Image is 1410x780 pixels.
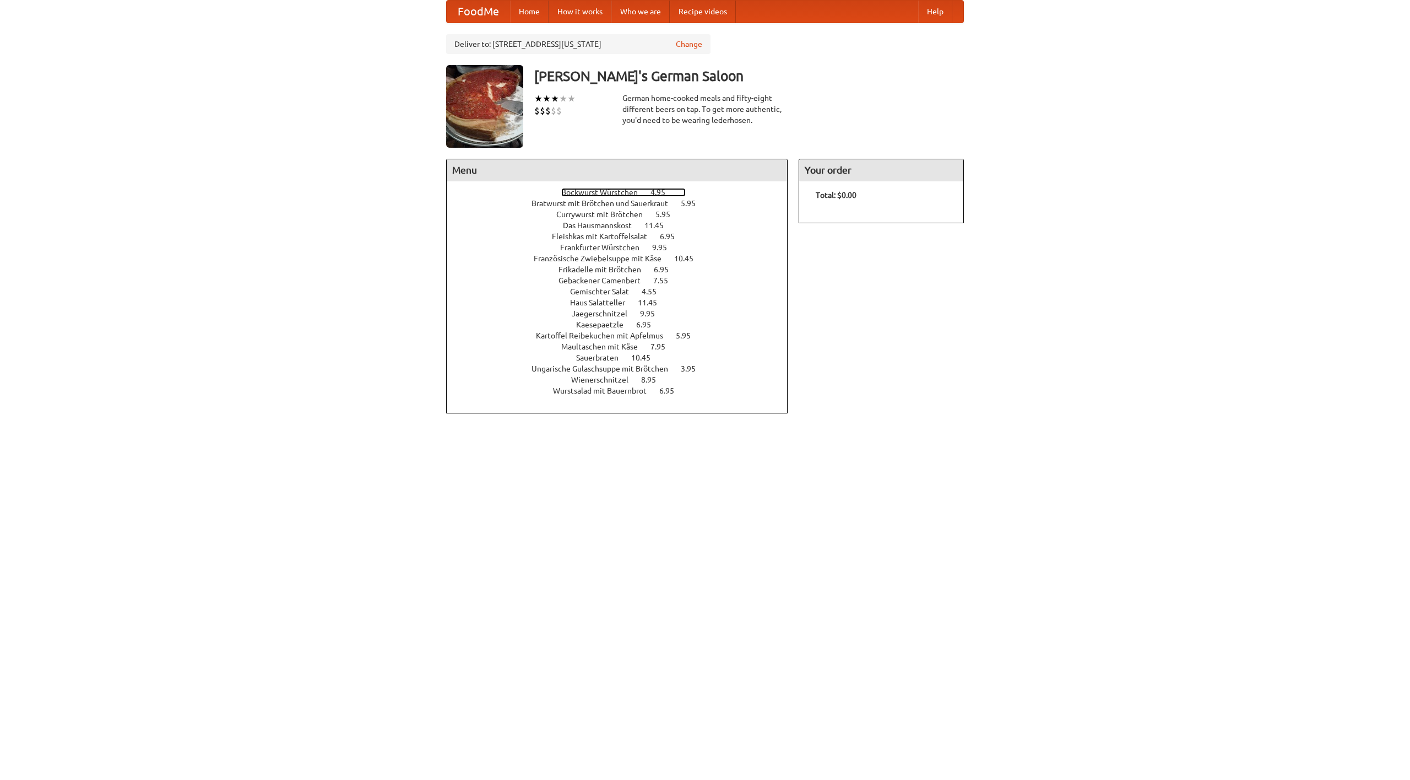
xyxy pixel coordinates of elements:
[652,243,678,252] span: 9.95
[567,93,576,105] li: ★
[534,254,673,263] span: Französische Zwiebelsuppe mit Käse
[532,364,679,373] span: Ungarische Gulaschsuppe mit Brötchen
[676,331,702,340] span: 5.95
[576,320,634,329] span: Kaesepaetzle
[650,188,676,197] span: 4.95
[556,210,691,219] a: Currywurst mit Brötchen 5.95
[551,105,556,117] li: $
[532,199,716,208] a: Bratwurst mit Brötchen und Sauerkraut 5.95
[576,320,671,329] a: Kaesepaetzle 6.95
[655,210,681,219] span: 5.95
[576,353,671,362] a: Sauerbraten 10.45
[556,210,654,219] span: Currywurst mit Brötchen
[674,254,704,263] span: 10.45
[446,65,523,148] img: angular.jpg
[534,93,543,105] li: ★
[563,221,684,230] a: Das Hausmannskost 11.45
[650,342,676,351] span: 7.95
[553,386,658,395] span: Wurstsalad mit Bauernbrot
[570,287,640,296] span: Gemischter Salat
[447,1,510,23] a: FoodMe
[559,93,567,105] li: ★
[816,191,856,200] b: Total: $0.00
[558,265,652,274] span: Frikadelle mit Brötchen
[534,65,964,87] h3: [PERSON_NAME]'s German Saloon
[622,93,788,126] div: German home-cooked meals and fifty-eight different beers on tap. To get more authentic, you'd nee...
[543,93,551,105] li: ★
[561,342,649,351] span: Maultaschen mit Käse
[571,375,676,384] a: Wienerschnitzel 8.95
[681,199,707,208] span: 5.95
[549,1,611,23] a: How it works
[563,221,643,230] span: Das Hausmannskost
[561,188,649,197] span: Bockwurst Würstchen
[670,1,736,23] a: Recipe videos
[545,105,551,117] li: $
[611,1,670,23] a: Who we are
[659,386,685,395] span: 6.95
[570,298,636,307] span: Haus Salatteller
[552,232,658,241] span: Fleishkas mit Kartoffelsalat
[918,1,952,23] a: Help
[644,221,675,230] span: 11.45
[642,287,668,296] span: 4.55
[558,276,688,285] a: Gebackener Camenbert 7.55
[552,232,695,241] a: Fleishkas mit Kartoffelsalat 6.95
[447,159,787,181] h4: Menu
[553,386,695,395] a: Wurstsalad mit Bauernbrot 6.95
[570,298,677,307] a: Haus Salatteller 11.45
[556,105,562,117] li: $
[532,199,679,208] span: Bratwurst mit Brötchen und Sauerkraut
[558,276,652,285] span: Gebackener Camenbert
[532,364,716,373] a: Ungarische Gulaschsuppe mit Brötchen 3.95
[660,232,686,241] span: 6.95
[560,243,687,252] a: Frankfurter Würstchen 9.95
[551,93,559,105] li: ★
[536,331,711,340] a: Kartoffel Reibekuchen mit Apfelmus 5.95
[799,159,963,181] h4: Your order
[534,254,714,263] a: Französische Zwiebelsuppe mit Käse 10.45
[653,276,679,285] span: 7.55
[636,320,662,329] span: 6.95
[571,375,639,384] span: Wienerschnitzel
[638,298,668,307] span: 11.45
[561,188,686,197] a: Bockwurst Würstchen 4.95
[640,309,666,318] span: 9.95
[681,364,707,373] span: 3.95
[558,265,689,274] a: Frikadelle mit Brötchen 6.95
[540,105,545,117] li: $
[570,287,677,296] a: Gemischter Salat 4.55
[561,342,686,351] a: Maultaschen mit Käse 7.95
[560,243,650,252] span: Frankfurter Würstchen
[572,309,638,318] span: Jaegerschnitzel
[572,309,675,318] a: Jaegerschnitzel 9.95
[676,39,702,50] a: Change
[576,353,630,362] span: Sauerbraten
[534,105,540,117] li: $
[654,265,680,274] span: 6.95
[510,1,549,23] a: Home
[641,375,667,384] span: 8.95
[536,331,674,340] span: Kartoffel Reibekuchen mit Apfelmus
[446,34,711,54] div: Deliver to: [STREET_ADDRESS][US_STATE]
[631,353,661,362] span: 10.45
